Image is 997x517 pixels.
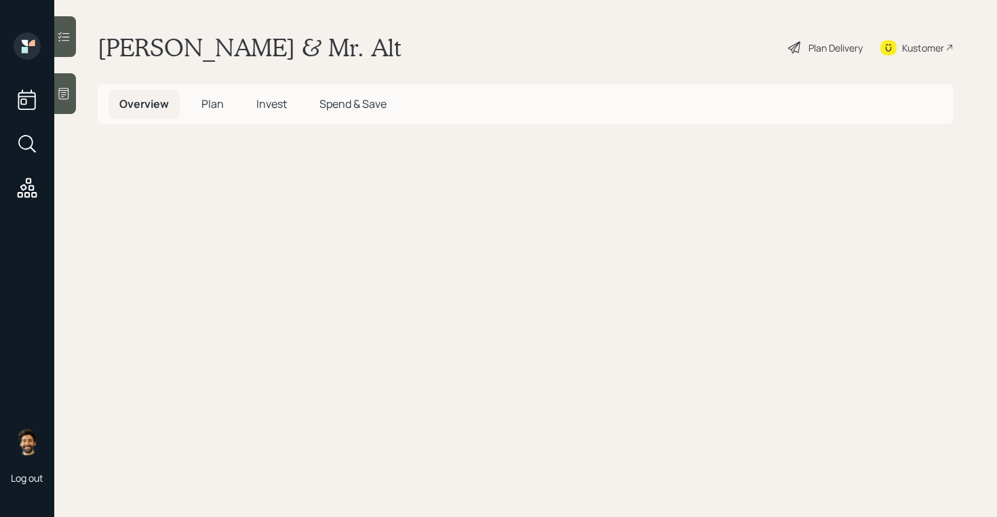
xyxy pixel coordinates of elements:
span: Overview [119,96,169,111]
span: Spend & Save [319,96,387,111]
div: Kustomer [902,41,944,55]
img: eric-schwartz-headshot.png [14,428,41,455]
div: Log out [11,472,43,484]
span: Invest [256,96,287,111]
div: Plan Delivery [808,41,863,55]
span: Plan [201,96,224,111]
h1: [PERSON_NAME] & Mr. Alt [98,33,402,62]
